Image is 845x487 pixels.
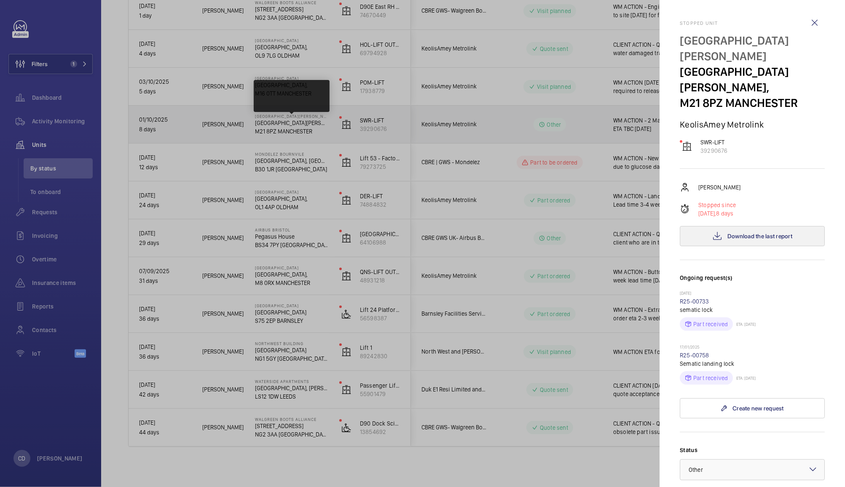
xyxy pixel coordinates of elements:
[700,146,727,155] p: 39290676
[698,210,716,217] span: [DATE],
[689,466,703,473] span: Other
[693,320,728,328] p: Part received
[680,298,709,305] a: R25-00733
[698,201,736,209] p: Stopped since
[680,119,825,130] p: KeolisAmey Metrolink
[680,290,825,297] p: [DATE]
[680,446,825,454] label: Status
[693,374,728,382] p: Part received
[680,344,825,351] p: 17/01/2025
[680,306,825,314] p: sematic lock
[698,183,740,192] p: [PERSON_NAME]
[680,359,825,368] p: Sematic landing lock
[733,322,756,327] p: ETA: [DATE]
[682,141,692,152] img: elevator.svg
[700,138,727,146] p: SWR-LIFT
[680,33,825,64] p: [GEOGRAPHIC_DATA][PERSON_NAME]
[680,274,825,290] h3: Ongoing request(s)
[680,20,825,26] h2: Stopped unit
[727,233,792,240] span: Download the last report
[680,398,825,418] a: Create new request
[698,209,736,218] p: 8 days
[733,375,756,381] p: ETA: [DATE]
[680,95,825,111] p: M21 8PZ MANCHESTER
[680,226,825,246] button: Download the last report
[680,352,709,359] a: R25-00758
[680,64,825,95] p: [GEOGRAPHIC_DATA][PERSON_NAME],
